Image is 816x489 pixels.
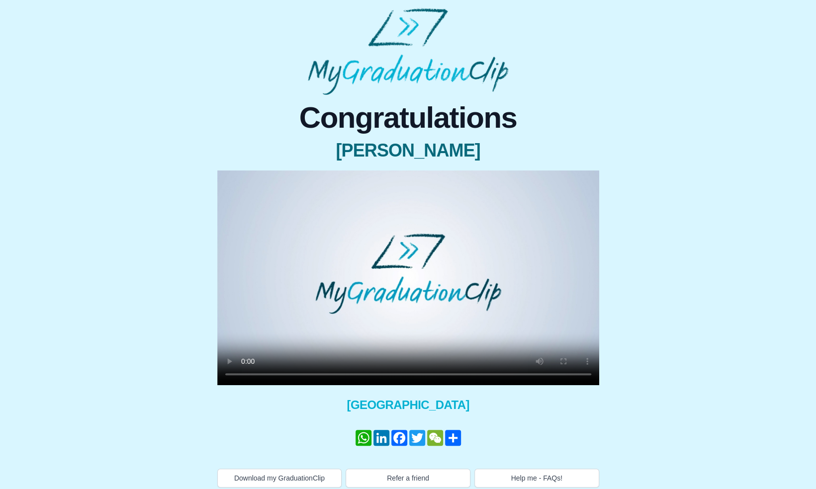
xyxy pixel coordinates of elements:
a: Twitter [408,430,426,446]
a: Share [444,430,462,446]
span: [GEOGRAPHIC_DATA] [217,397,599,413]
button: Download my GraduationClip [217,469,342,488]
span: Congratulations [217,103,599,133]
a: Facebook [390,430,408,446]
button: Refer a friend [346,469,470,488]
a: WhatsApp [355,430,372,446]
span: [PERSON_NAME] [217,141,599,161]
a: WeChat [426,430,444,446]
img: MyGraduationClip [308,8,508,95]
button: Help me - FAQs! [474,469,599,488]
a: LinkedIn [372,430,390,446]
